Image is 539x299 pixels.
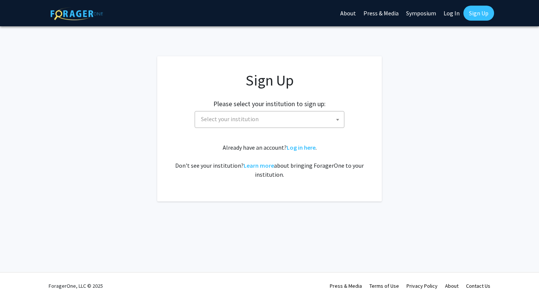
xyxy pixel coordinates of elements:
a: Sign Up [463,6,494,21]
div: ForagerOne, LLC © 2025 [49,273,103,299]
h2: Please select your institution to sign up: [213,100,326,108]
div: Already have an account? . Don't see your institution? about bringing ForagerOne to your institut... [172,143,367,179]
a: Press & Media [330,282,362,289]
a: Learn more about bringing ForagerOne to your institution [244,162,274,169]
img: ForagerOne Logo [51,7,103,20]
a: Privacy Policy [406,282,438,289]
span: Select your institution [201,115,259,123]
span: Select your institution [198,111,344,127]
a: Contact Us [466,282,490,289]
a: Terms of Use [369,282,399,289]
h1: Sign Up [172,71,367,89]
a: Log in here [287,144,316,151]
a: About [445,282,459,289]
span: Select your institution [195,111,344,128]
